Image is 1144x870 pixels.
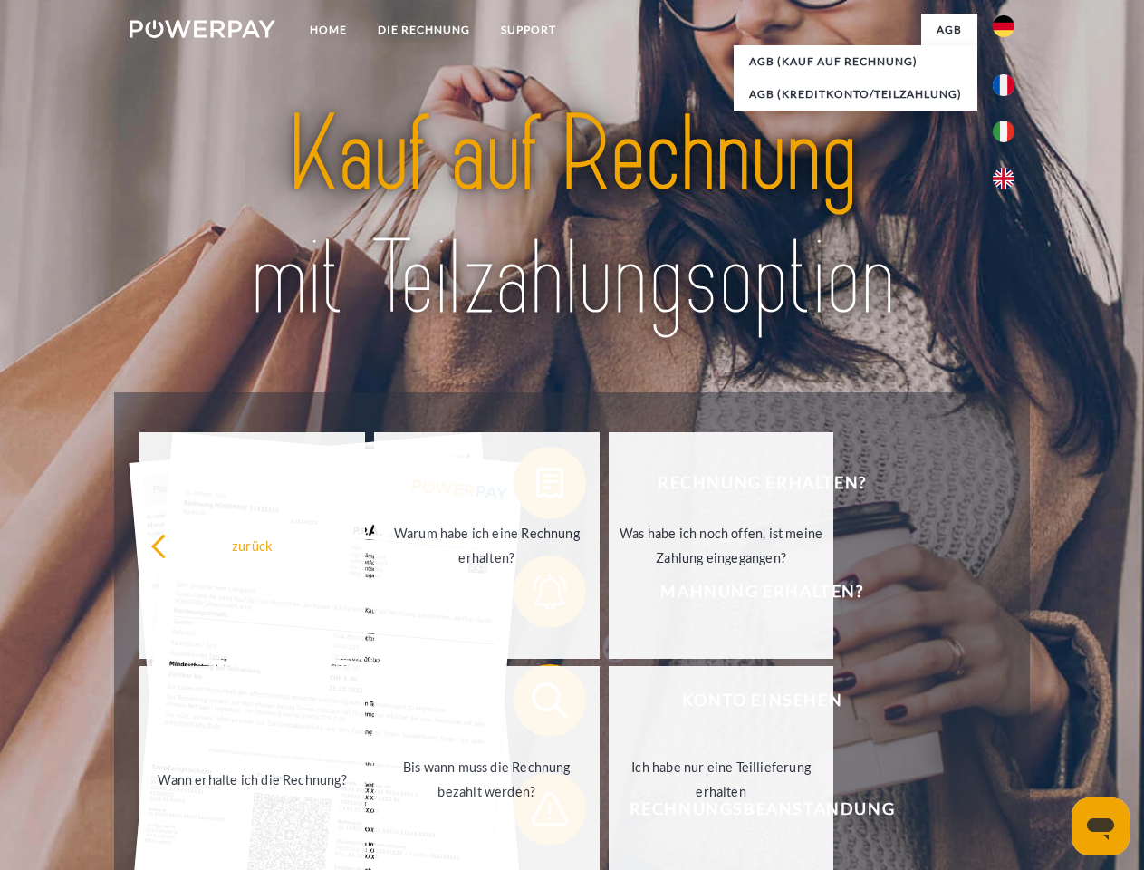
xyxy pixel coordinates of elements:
[385,521,589,570] div: Warum habe ich eine Rechnung erhalten?
[485,14,572,46] a: SUPPORT
[993,15,1014,37] img: de
[993,121,1014,142] img: it
[150,533,354,557] div: zurück
[993,168,1014,189] img: en
[362,14,485,46] a: DIE RECHNUNG
[734,45,977,78] a: AGB (Kauf auf Rechnung)
[385,755,589,804] div: Bis wann muss die Rechnung bezahlt werden?
[993,74,1014,96] img: fr
[620,755,823,804] div: Ich habe nur eine Teillieferung erhalten
[150,767,354,791] div: Wann erhalte ich die Rechnung?
[130,20,275,38] img: logo-powerpay-white.svg
[620,521,823,570] div: Was habe ich noch offen, ist meine Zahlung eingegangen?
[921,14,977,46] a: agb
[1072,797,1130,855] iframe: Schaltfläche zum Öffnen des Messaging-Fensters
[734,78,977,111] a: AGB (Kreditkonto/Teilzahlung)
[294,14,362,46] a: Home
[609,432,834,659] a: Was habe ich noch offen, ist meine Zahlung eingegangen?
[173,87,971,347] img: title-powerpay_de.svg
